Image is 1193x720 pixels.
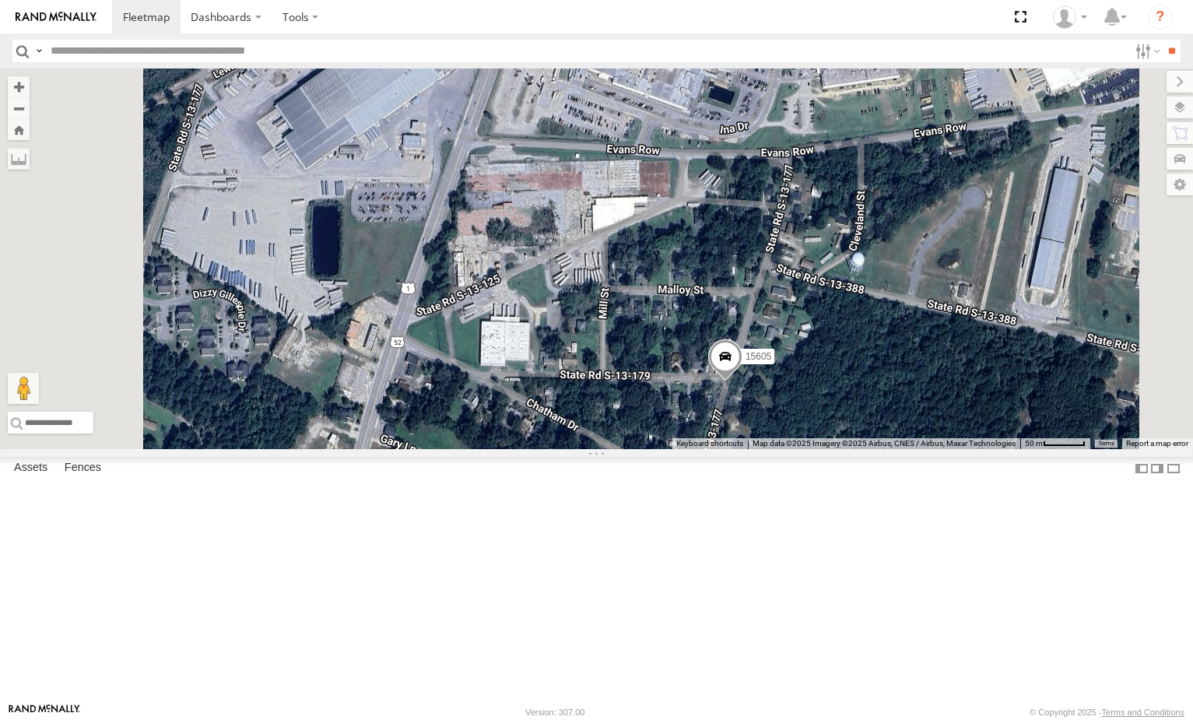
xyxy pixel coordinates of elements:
[753,439,1016,448] span: Map data ©2025 Imagery ©2025 Airbus, CNES / Airbus, Maxar Technologies
[8,119,30,140] button: Zoom Home
[1047,5,1093,29] div: Paul Withrow
[1126,439,1188,448] a: Report a map error
[6,458,55,479] label: Assets
[9,704,80,720] a: Visit our Website
[525,708,584,717] div: Version: 307.00
[33,40,45,62] label: Search Query
[1134,457,1149,479] label: Dock Summary Table to the Left
[1030,708,1184,717] div: © Copyright 2025 -
[8,148,30,170] label: Measure
[1025,439,1043,448] span: 50 m
[1166,457,1181,479] label: Hide Summary Table
[745,350,770,361] span: 15605
[1098,441,1114,447] a: Terms (opens in new tab)
[8,97,30,119] button: Zoom out
[16,12,96,23] img: rand-logo.svg
[1167,174,1193,195] label: Map Settings
[1129,40,1163,62] label: Search Filter Options
[8,76,30,97] button: Zoom in
[1020,438,1090,449] button: Map Scale: 50 m per 51 pixels
[8,373,39,404] button: Drag Pegman onto the map to open Street View
[57,458,109,479] label: Fences
[1149,457,1165,479] label: Dock Summary Table to the Right
[1148,5,1173,30] i: ?
[1102,708,1184,717] a: Terms and Conditions
[676,438,743,449] button: Keyboard shortcuts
